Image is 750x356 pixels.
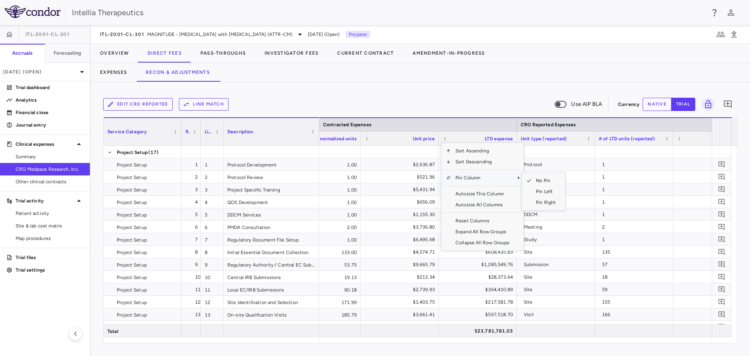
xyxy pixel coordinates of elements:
[680,246,747,258] div: $4,574.70
[346,31,370,38] p: Preparer
[451,199,514,210] span: Autosize All Columns
[718,236,725,243] svg: Add comment
[368,171,435,183] div: $521.96
[451,145,514,156] span: Sort Ascending
[368,221,435,233] div: $3,736.80
[189,296,200,308] div: 12
[521,136,567,141] span: Unit type (reported)
[368,196,435,208] div: $656.09
[189,183,198,196] div: 3
[107,129,147,134] span: Service Category
[446,258,513,271] div: $1,285,549.76
[716,284,727,295] button: Add comment
[91,63,136,82] button: Expenses
[716,247,727,257] button: Add comment
[680,283,747,296] div: $4,040.71
[403,44,494,63] button: Amendment-In-Progress
[718,198,725,206] svg: Add comment
[680,233,747,246] div: $174,786.00
[602,271,669,283] div: 18
[136,63,219,82] button: Recon & Adjustments
[680,258,747,271] div: $23,918.74
[223,296,319,308] div: Site Identification and Selection
[201,158,223,170] div: 1
[323,122,371,127] span: Contracted Expenses
[680,308,747,321] div: $3,054.66
[205,129,212,134] span: Line Match
[16,222,84,229] span: Site & lab cost matrix
[524,258,591,271] div: Submission
[602,258,669,271] div: 57
[189,271,200,283] div: 10
[368,296,435,308] div: $1,403.75
[716,297,727,307] button: Add comment
[16,84,84,91] p: Trial dashboard
[16,254,84,261] p: Trial files
[100,31,144,38] span: ITL-2001-CL-301
[117,246,147,259] span: Project Setup
[446,271,513,283] div: $28,373.64
[524,208,591,221] div: DDCM
[718,161,725,168] svg: Add comment
[282,246,361,258] div: 133.00
[524,233,591,246] div: Study
[716,172,727,182] button: Add comment
[72,7,705,18] div: Intellia Therapeutics
[524,283,591,296] div: Site
[189,308,200,321] div: 13
[16,166,84,173] span: CRO Medpace Research, Inc.
[309,136,357,141] span: # of normalized units
[618,101,639,108] p: Currency
[282,221,361,233] div: 2.00
[189,283,200,296] div: 11
[201,296,223,308] div: 12
[718,273,725,281] svg: Add comment
[201,171,223,183] div: 2
[201,246,223,258] div: 8
[189,171,198,183] div: 2
[189,221,198,233] div: 6
[446,296,513,308] div: $217,581.78
[524,271,591,283] div: Site
[189,233,198,246] div: 7
[680,158,747,171] div: $70,953.00
[16,153,84,160] span: Summary
[716,234,727,245] button: Add comment
[12,50,32,57] h6: Accruals
[671,98,695,111] button: trial
[117,259,147,271] span: Project Setup
[223,246,319,258] div: Initial Essential Document Collection
[282,183,361,195] div: 1.00
[223,233,319,245] div: Regulatory Document File Setup
[223,183,319,195] div: Project Specific Training
[147,31,292,38] span: MAGNITUDE - [MEDICAL_DATA] with [MEDICAL_DATA] (ATTR-CM)
[117,309,147,321] span: Project Setup
[602,221,669,233] div: 2
[531,197,561,208] span: Pin Right
[602,158,669,171] div: 1
[680,171,747,183] div: $14,045.00
[91,44,138,63] button: Overview
[602,233,669,246] div: 1
[223,271,319,283] div: Central IRB Submissions
[716,222,727,232] button: Add comment
[413,136,435,141] span: Unit price
[282,296,361,308] div: 171.99
[148,146,159,159] span: (17)
[282,271,361,283] div: 19.13
[485,136,513,141] span: LTD expense
[201,196,223,208] div: 4
[524,308,591,321] div: Visit
[179,98,229,111] button: Line Match
[103,98,173,111] button: Edit CRO reported
[718,223,725,231] svg: Add comment
[451,188,514,199] span: Autosize This Column
[602,283,669,296] div: 59
[446,283,513,296] div: $364,410.89
[189,208,198,221] div: 5
[201,233,223,245] div: 7
[602,246,669,258] div: 135
[716,272,727,282] button: Add comment
[223,308,319,320] div: On-site Qualification Visits
[25,31,70,38] span: ITL-2001-CL-301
